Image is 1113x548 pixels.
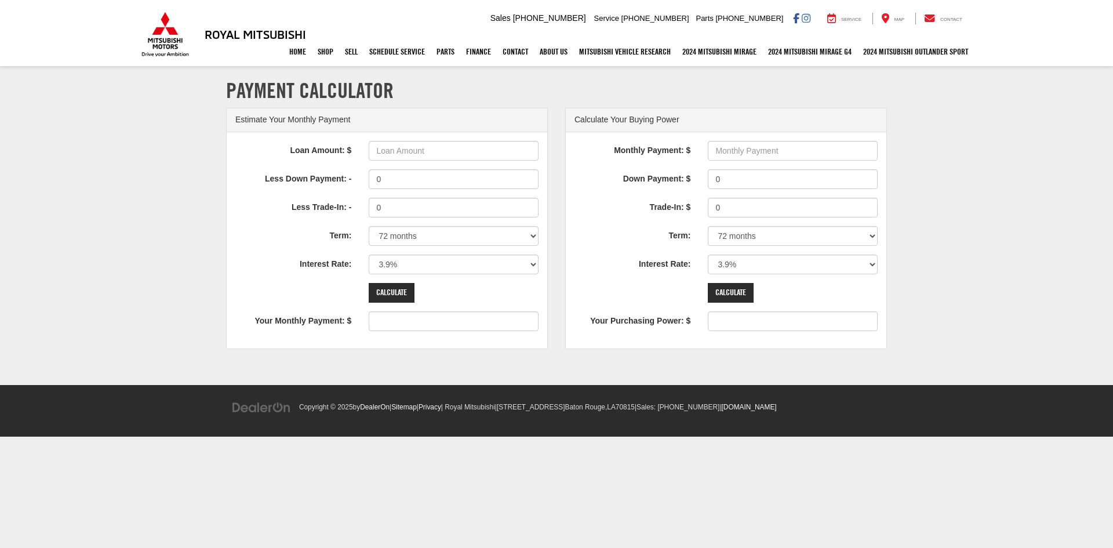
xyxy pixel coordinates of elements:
div: Estimate Your Monthly Payment [227,108,547,132]
label: Less Trade-In: - [227,198,360,213]
a: Parts: Opens in a new tab [431,37,460,66]
span: by [353,403,390,411]
h3: Royal Mitsubishi [205,28,306,41]
a: Facebook: Click to visit our Facebook page [793,13,799,23]
a: Shop [312,37,339,66]
h1: Payment Calculator [226,79,887,102]
a: 2024 Mitsubishi Mirage [676,37,762,66]
a: Contact [497,37,534,66]
span: | [635,403,720,411]
a: Sell [339,37,363,66]
a: Schedule Service: Opens in a new tab [363,37,431,66]
img: DealerOn [232,401,291,414]
a: Instagram: Click to visit our Instagram page [802,13,810,23]
span: | [417,403,441,411]
span: Sales [490,13,511,23]
span: 70815 [616,403,635,411]
label: Interest Rate: [227,255,360,270]
label: Trade-In: $ [566,198,699,213]
a: Finance [460,37,497,66]
label: Term: [227,226,360,242]
span: [PHONE_NUMBER] [715,14,783,23]
div: Calculate Your Buying Power [566,108,886,132]
span: | [495,403,635,411]
label: Monthly Payment: $ [566,141,699,157]
a: Mitsubishi Vehicle Research [573,37,676,66]
a: 2024 Mitsubishi Outlander SPORT [857,37,974,66]
label: Your Purchasing Power: $ [566,311,699,327]
span: Service [594,14,619,23]
input: Monthly Payment [708,141,878,161]
span: | [390,403,417,411]
span: Copyright © 2025 [299,403,353,411]
a: About Us [534,37,573,66]
a: DealerOn Home Page [360,403,390,411]
span: [PHONE_NUMBER] [621,14,689,23]
a: Home [283,37,312,66]
input: Calculate [369,283,414,303]
a: DealerOn [232,402,291,411]
a: Service [819,13,870,24]
label: Loan Amount: $ [227,141,360,157]
span: Service [841,17,861,22]
a: Map [872,13,913,24]
span: [PHONE_NUMBER] [513,13,586,23]
span: Parts [696,14,713,23]
span: [PHONE_NUMBER] [657,403,719,411]
span: LA [607,403,616,411]
label: Down Payment: $ [566,169,699,185]
span: Map [894,17,904,22]
span: | Royal Mitsubishi [441,403,495,411]
a: Privacy [419,403,441,411]
span: [STREET_ADDRESS] [497,403,565,411]
a: 2024 Mitsubishi Mirage G4 [762,37,857,66]
label: Your Monthly Payment: $ [227,311,360,327]
img: Mitsubishi [139,12,191,57]
a: Sitemap [391,403,417,411]
input: Calculate [708,283,754,303]
span: Baton Rouge, [565,403,608,411]
input: Down Payment [708,169,878,189]
label: Term: [566,226,699,242]
label: Interest Rate: [566,255,699,270]
input: Loan Amount [369,141,539,161]
span: Contact [940,17,962,22]
span: | [719,403,776,411]
span: Sales: [636,403,656,411]
a: [DOMAIN_NAME] [722,403,777,411]
label: Less Down Payment: - [227,169,360,185]
a: Contact [915,13,971,24]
